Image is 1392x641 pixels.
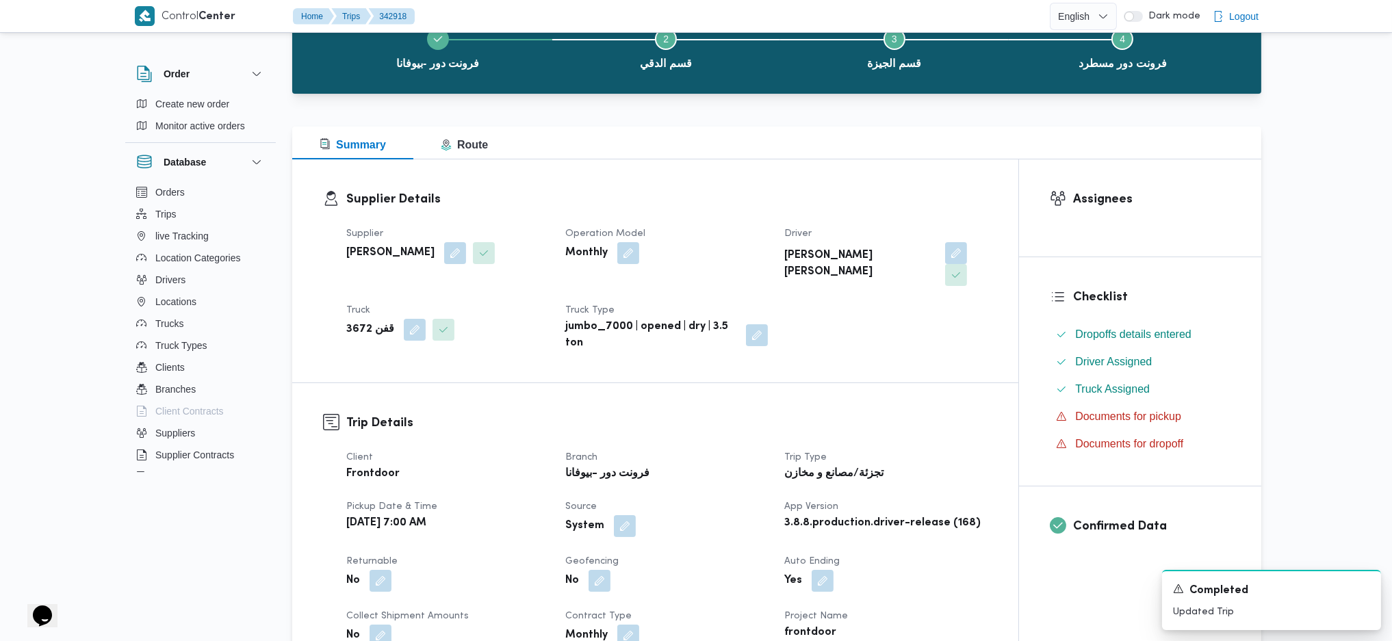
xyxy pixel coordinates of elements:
button: Documents for pickup [1051,406,1230,428]
span: Source [565,502,597,511]
b: [PERSON_NAME] [PERSON_NAME] [784,248,936,280]
button: Create new order [131,93,270,115]
button: قسم الدقي [552,12,781,83]
button: Trips [131,203,270,225]
button: Order [136,66,265,82]
span: Client Contracts [155,403,224,419]
span: Documents for pickup [1075,408,1181,425]
b: No [346,573,360,589]
b: Yes [784,573,802,589]
span: 2 [663,34,669,44]
span: Supplier [346,229,383,238]
span: Documents for pickup [1075,410,1181,422]
span: Pickup date & time [346,502,437,511]
span: Supplier Contracts [155,447,234,463]
div: Order [125,93,276,142]
span: Trip Type [784,453,827,462]
b: Monthly [565,245,608,261]
button: Logout [1207,3,1264,30]
h3: Order [164,66,190,82]
p: Updated Trip [1173,605,1370,619]
span: Truck [346,306,370,315]
b: No [565,573,579,589]
span: Orders [155,184,185,200]
h3: Checklist [1073,288,1230,306]
button: Truck Types [131,335,270,356]
span: Truck Types [155,337,207,354]
button: Monitor active orders [131,115,270,137]
span: Operation Model [565,229,645,238]
span: Documents for dropoff [1075,438,1183,449]
button: فرونت دور -بيوفانا [324,12,552,83]
b: فرونت دور -بيوفانا [565,466,649,482]
span: Documents for dropoff [1075,436,1183,452]
span: Monitor active orders [155,118,245,134]
h3: Assignees [1073,190,1230,209]
span: Route [441,139,488,151]
button: Dropoffs details entered [1051,324,1230,345]
button: قسم الجيزة [780,12,1009,83]
b: Center [198,12,235,22]
span: Project Name [784,612,848,620]
span: Truck Assigned [1075,383,1150,395]
iframe: chat widget [14,586,57,627]
span: Logout [1229,8,1259,25]
span: Create new order [155,96,229,112]
span: 3 [892,34,897,44]
button: Locations [131,291,270,313]
span: Dark mode [1143,11,1200,22]
span: Driver [784,229,812,238]
b: [DATE] 7:00 AM [346,515,426,532]
span: Returnable [346,557,398,566]
span: Geofencing [565,557,619,566]
button: Clients [131,356,270,378]
span: Devices [155,469,190,485]
span: Trucks [155,315,183,332]
span: Truck Assigned [1075,381,1150,397]
button: Driver Assigned [1051,351,1230,373]
span: Branch [565,453,597,462]
h3: Confirmed Data [1073,517,1230,536]
span: Truck Type [565,306,615,315]
button: Client Contracts [131,400,270,422]
span: Contract Type [565,612,632,620]
div: Notification [1173,582,1370,599]
button: Orders [131,181,270,203]
h3: Trip Details [346,414,988,432]
b: frontdoor [784,625,836,641]
span: Suppliers [155,425,195,441]
b: Frontdoor [346,466,400,482]
button: Trips [331,8,371,25]
img: X8yXhbKr1z7QwAAAABJRU5ErkJggg== [135,6,155,26]
button: فرونت دور مسطرد [1009,12,1237,83]
span: قسم الجيزة [868,55,921,72]
span: Client [346,453,373,462]
button: Devices [131,466,270,488]
b: قفن 3672 [346,322,394,338]
span: App Version [784,502,838,511]
span: فرونت دور مسطرد [1079,55,1167,72]
svg: Step 1 is complete [433,34,443,44]
button: 342918 [368,8,415,25]
span: فرونت دور -بيوفانا [396,55,479,72]
span: Locations [155,293,196,310]
b: 3.8.8.production.driver-release (168) [784,515,981,532]
span: Completed [1189,583,1248,599]
button: Documents for dropoff [1051,433,1230,455]
b: System [565,518,604,534]
span: Driver Assigned [1075,354,1152,370]
span: Trips [155,206,177,222]
div: Database [125,181,276,478]
button: Location Categories [131,247,270,269]
button: Supplier Contracts [131,444,270,466]
button: Drivers [131,269,270,291]
button: Home [293,8,334,25]
span: Dropoffs details entered [1075,326,1191,343]
span: Branches [155,381,196,397]
h3: Database [164,154,206,170]
span: Driver Assigned [1075,356,1152,367]
span: Clients [155,359,185,376]
span: Dropoffs details entered [1075,328,1191,340]
span: live Tracking [155,228,209,244]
